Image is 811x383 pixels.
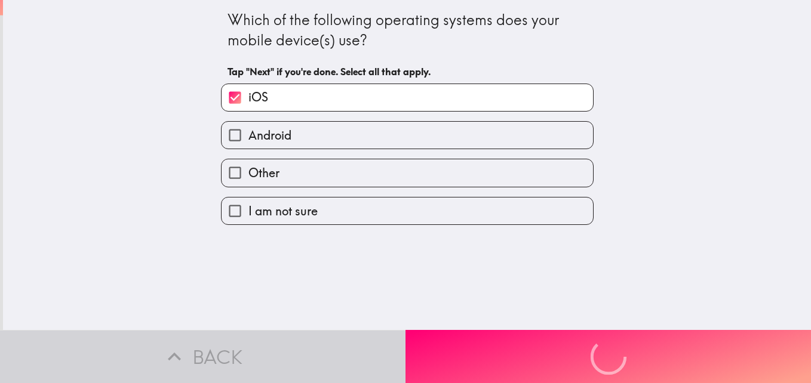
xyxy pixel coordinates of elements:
[222,84,593,111] button: iOS
[248,203,318,220] span: I am not sure
[248,89,268,106] span: iOS
[228,65,587,78] h6: Tap "Next" if you're done. Select all that apply.
[222,197,593,224] button: I am not sure
[228,10,587,50] div: Which of the following operating systems does your mobile device(s) use?
[222,159,593,186] button: Other
[248,165,279,181] span: Other
[248,127,291,144] span: Android
[222,122,593,149] button: Android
